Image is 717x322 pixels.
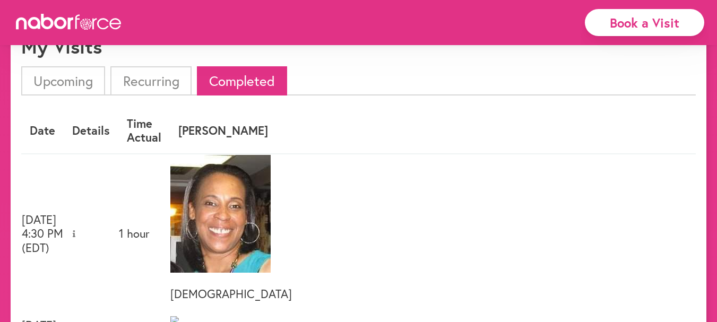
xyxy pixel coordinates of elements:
li: Upcoming [21,66,105,95]
td: [DATE] 4:30 PM (EDT) [21,154,64,314]
th: Date [21,108,64,154]
th: Time Actual [118,108,170,154]
img: 7Af6D2R8ScuGsJVnsM5q [170,155,271,273]
li: Completed [197,66,287,95]
th: Details [64,108,118,154]
div: Book a Visit [585,9,704,36]
td: 1 hour [118,154,170,314]
li: Recurring [110,66,191,95]
h1: My Visits [21,35,102,58]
